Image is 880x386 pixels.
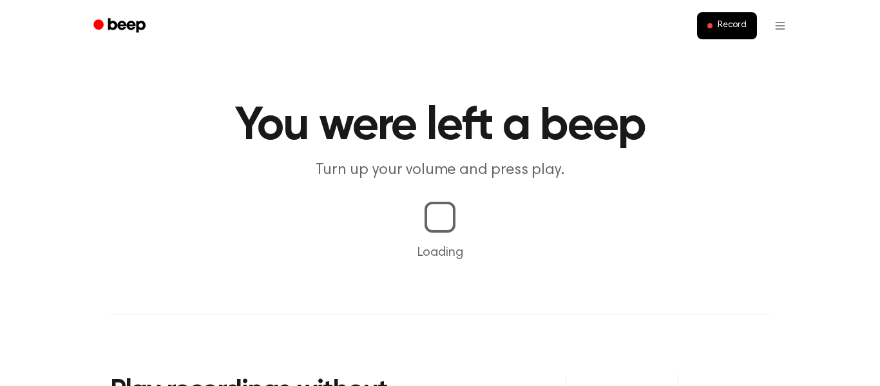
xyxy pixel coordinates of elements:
a: Beep [84,14,157,39]
h1: You were left a beep [110,103,770,150]
button: Record [697,12,757,39]
button: Open menu [765,10,796,41]
span: Record [718,20,747,32]
p: Loading [15,243,865,262]
p: Turn up your volume and press play. [193,160,687,181]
